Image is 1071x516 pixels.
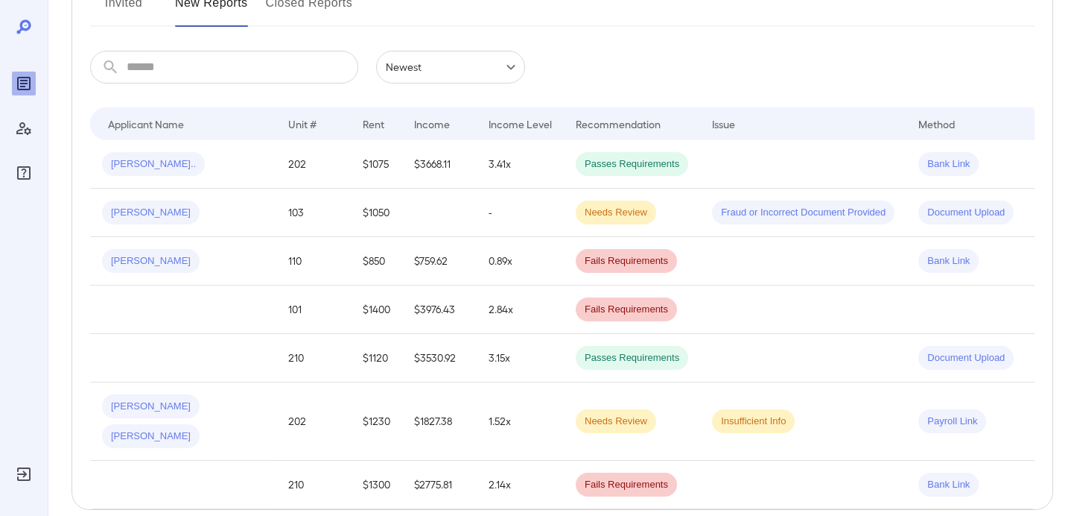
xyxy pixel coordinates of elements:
td: 210 [276,461,351,509]
span: Bank Link [918,478,979,492]
td: $850 [351,237,402,286]
td: 202 [276,140,351,189]
span: Fraud or Incorrect Document Provided [712,206,894,220]
span: Fails Requirements [576,478,677,492]
td: 210 [276,334,351,383]
span: Fails Requirements [576,303,677,317]
td: 110 [276,237,351,286]
div: Applicant Name [108,115,184,133]
div: Method [918,115,955,133]
td: 202 [276,383,351,461]
span: [PERSON_NAME] [102,400,200,414]
span: Bank Link [918,254,979,268]
span: Payroll Link [918,415,986,429]
span: [PERSON_NAME] [102,254,200,268]
div: FAQ [12,161,36,185]
div: Newest [376,51,525,84]
div: Recommendation [576,115,661,133]
span: Passes Requirements [576,351,688,365]
td: $759.62 [402,237,477,286]
div: Manage Users [12,116,36,140]
td: 0.89x [477,237,564,286]
span: Needs Review [576,206,656,220]
span: [PERSON_NAME].. [102,157,205,172]
div: Log Out [12,462,36,486]
span: Fails Requirements [576,254,677,268]
td: $1120 [351,334,402,383]
span: [PERSON_NAME] [102,206,200,220]
td: 2.14x [477,461,564,509]
td: $3976.43 [402,286,477,334]
td: $1400 [351,286,402,334]
span: Document Upload [918,206,1014,220]
span: Insufficient Info [712,415,795,429]
td: 2.84x [477,286,564,334]
td: - [477,189,564,237]
div: Rent [363,115,387,133]
td: $2775.81 [402,461,477,509]
span: [PERSON_NAME] [102,430,200,444]
div: Income [414,115,450,133]
td: 3.15x [477,334,564,383]
td: 1.52x [477,383,564,461]
div: Issue [712,115,736,133]
span: Document Upload [918,351,1014,365]
td: $3530.92 [402,334,477,383]
td: $1230 [351,383,402,461]
div: Reports [12,72,36,95]
td: 103 [276,189,351,237]
span: Passes Requirements [576,157,688,172]
td: $1827.38 [402,383,477,461]
td: $3668.11 [402,140,477,189]
td: 101 [276,286,351,334]
span: Bank Link [918,157,979,172]
td: $1050 [351,189,402,237]
td: $1300 [351,461,402,509]
td: $1075 [351,140,402,189]
div: Income Level [489,115,552,133]
span: Needs Review [576,415,656,429]
div: Unit # [288,115,317,133]
td: 3.41x [477,140,564,189]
